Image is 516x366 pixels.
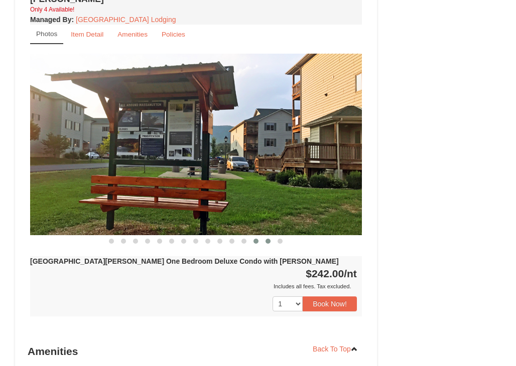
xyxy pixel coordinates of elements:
[30,6,74,13] small: Only 4 Available!
[30,25,63,44] a: Photos
[344,268,357,279] span: /nt
[306,341,364,356] a: Back To Top
[36,30,57,38] small: Photos
[30,16,71,24] span: Managed By
[30,257,339,265] strong: [GEOGRAPHIC_DATA][PERSON_NAME] One Bedroom Deluxe Condo with [PERSON_NAME]
[155,25,192,44] a: Policies
[303,296,357,311] button: Book Now!
[30,16,74,24] strong: :
[28,341,364,361] h3: Amenities
[71,31,103,38] small: Item Detail
[162,31,185,38] small: Policies
[76,16,176,24] a: [GEOGRAPHIC_DATA] Lodging
[30,54,362,235] img: 18876286-134-b51f116c.jpg
[117,31,148,38] small: Amenities
[64,25,110,44] a: Item Detail
[30,281,357,291] div: Includes all fees. Tax excluded.
[306,268,357,279] strong: $242.00
[111,25,154,44] a: Amenities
